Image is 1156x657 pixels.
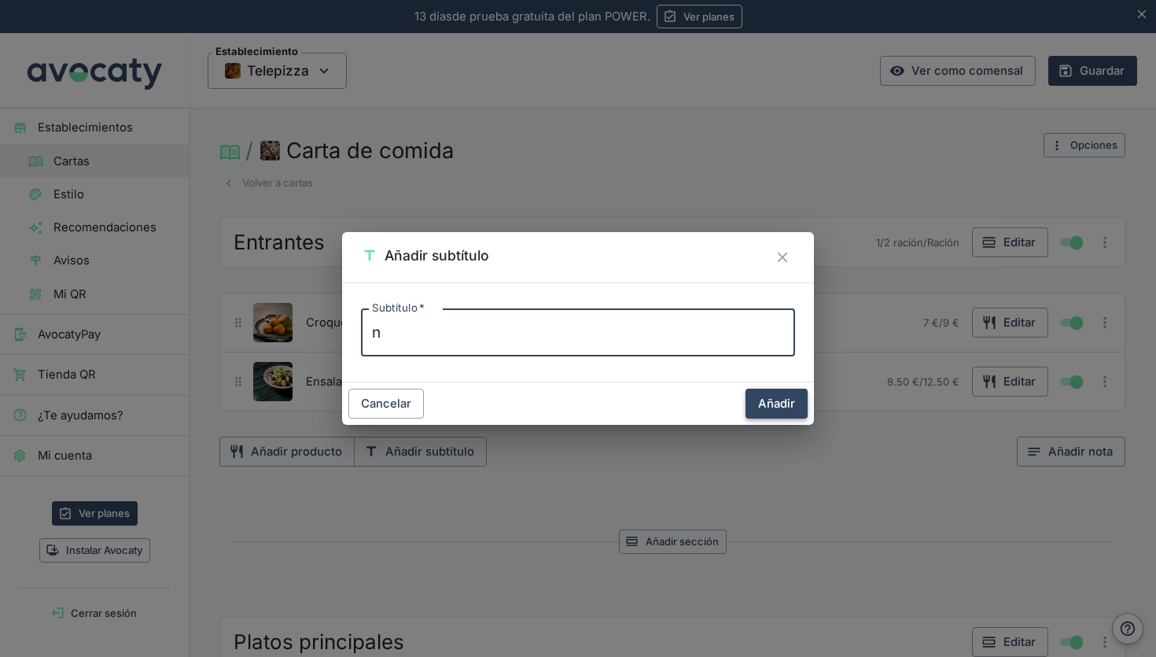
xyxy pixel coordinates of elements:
[746,389,808,419] button: Añadir
[348,389,424,419] button: Cancelar
[770,245,795,270] button: Cerrar
[372,322,784,344] textarea: n
[385,245,489,267] h2: Añadir subtítulo
[372,301,425,316] label: Subtítulo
